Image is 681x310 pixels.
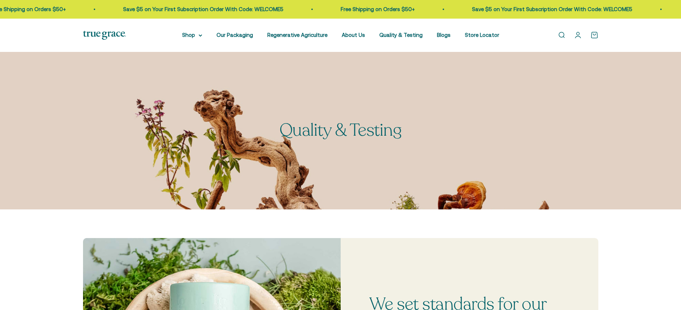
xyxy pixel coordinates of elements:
[279,118,402,142] split-lines: Quality & Testing
[182,31,202,39] summary: Shop
[437,32,451,38] a: Blogs
[379,32,423,38] a: Quality & Testing
[267,32,327,38] a: Regenerative Agriculture
[116,5,276,14] p: Save $5 on Your First Subscription Order With Code: WELCOME5
[465,5,625,14] p: Save $5 on Your First Subscription Order With Code: WELCOME5
[217,32,253,38] a: Our Packaging
[465,32,499,38] a: Store Locator
[342,32,365,38] a: About Us
[334,6,408,12] a: Free Shipping on Orders $50+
